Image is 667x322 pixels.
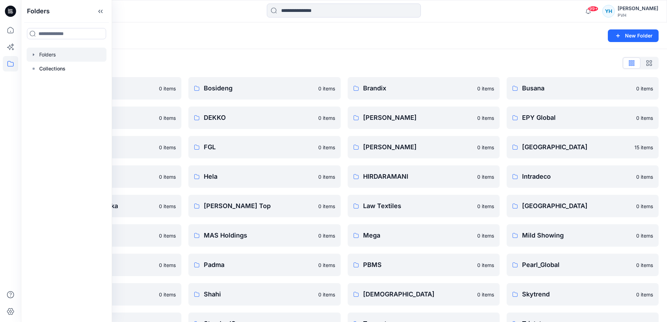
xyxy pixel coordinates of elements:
p: 0 items [636,261,653,269]
p: 0 items [159,173,176,180]
p: Law Textiles [363,201,473,211]
p: 0 items [159,203,176,210]
a: EPY Global0 items [507,107,659,129]
p: 0 items [318,85,335,92]
p: 0 items [636,291,653,298]
p: Hela [204,172,314,181]
div: [PERSON_NAME] [618,4,658,13]
p: Mega [363,231,473,240]
p: Brandix [363,83,473,93]
a: PBMS0 items [348,254,500,276]
a: Law Textiles0 items [348,195,500,217]
a: [GEOGRAPHIC_DATA]15 items [507,136,659,158]
p: 0 items [159,85,176,92]
a: [PERSON_NAME] Top0 items [188,195,340,217]
p: 0 items [477,203,494,210]
a: HIRDARAMANI0 items [348,165,500,188]
p: 0 items [636,232,653,239]
p: 0 items [636,203,653,210]
a: Pearl_Global0 items [507,254,659,276]
p: 0 items [159,291,176,298]
p: 0 items [318,144,335,151]
p: Pearl_Global [522,260,632,270]
a: [PERSON_NAME]0 items [348,136,500,158]
a: Skytrend0 items [507,283,659,306]
div: PVH [618,13,658,18]
a: Brandix0 items [348,77,500,100]
p: EPY Global [522,113,632,123]
a: [DEMOGRAPHIC_DATA]0 items [348,283,500,306]
p: [PERSON_NAME] [363,113,473,123]
a: Shahi0 items [188,283,340,306]
p: 0 items [159,114,176,122]
p: Busana [522,83,632,93]
div: YH [602,5,615,18]
p: 0 items [477,85,494,92]
p: 0 items [636,114,653,122]
a: Mega0 items [348,224,500,247]
p: DEKKO [204,113,314,123]
p: Padma [204,260,314,270]
p: 0 items [477,261,494,269]
p: 0 items [159,144,176,151]
p: FGL [204,142,314,152]
p: 0 items [159,232,176,239]
p: 0 items [477,144,494,151]
p: Collections [39,64,65,73]
p: MAS Holdings [204,231,314,240]
p: [PERSON_NAME] [363,142,473,152]
p: 0 items [318,203,335,210]
p: 0 items [477,232,494,239]
span: 99+ [588,6,598,12]
a: [PERSON_NAME]0 items [348,107,500,129]
a: Bosideng0 items [188,77,340,100]
p: Mild Showing [522,231,632,240]
p: 0 items [318,232,335,239]
a: Hela0 items [188,165,340,188]
a: MAS Holdings0 items [188,224,340,247]
p: Shahi [204,289,314,299]
p: Skytrend [522,289,632,299]
p: 0 items [636,173,653,180]
p: 0 items [477,114,494,122]
p: 0 items [477,291,494,298]
a: DEKKO0 items [188,107,340,129]
p: [GEOGRAPHIC_DATA] [522,142,630,152]
p: [DEMOGRAPHIC_DATA] [363,289,473,299]
p: 15 items [634,144,653,151]
p: [GEOGRAPHIC_DATA] [522,201,632,211]
p: 0 items [477,173,494,180]
p: Bosideng [204,83,314,93]
p: [PERSON_NAME] Top [204,201,314,211]
a: Intradeco0 items [507,165,659,188]
p: HIRDARAMANI [363,172,473,181]
a: Padma0 items [188,254,340,276]
p: PBMS [363,260,473,270]
p: 0 items [318,291,335,298]
p: 0 items [318,261,335,269]
p: 0 items [318,114,335,122]
p: 0 items [159,261,176,269]
button: New Folder [608,29,659,42]
p: 0 items [636,85,653,92]
p: 0 items [318,173,335,180]
p: Intradeco [522,172,632,181]
a: Busana0 items [507,77,659,100]
a: Mild Showing0 items [507,224,659,247]
a: FGL0 items [188,136,340,158]
a: [GEOGRAPHIC_DATA]0 items [507,195,659,217]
